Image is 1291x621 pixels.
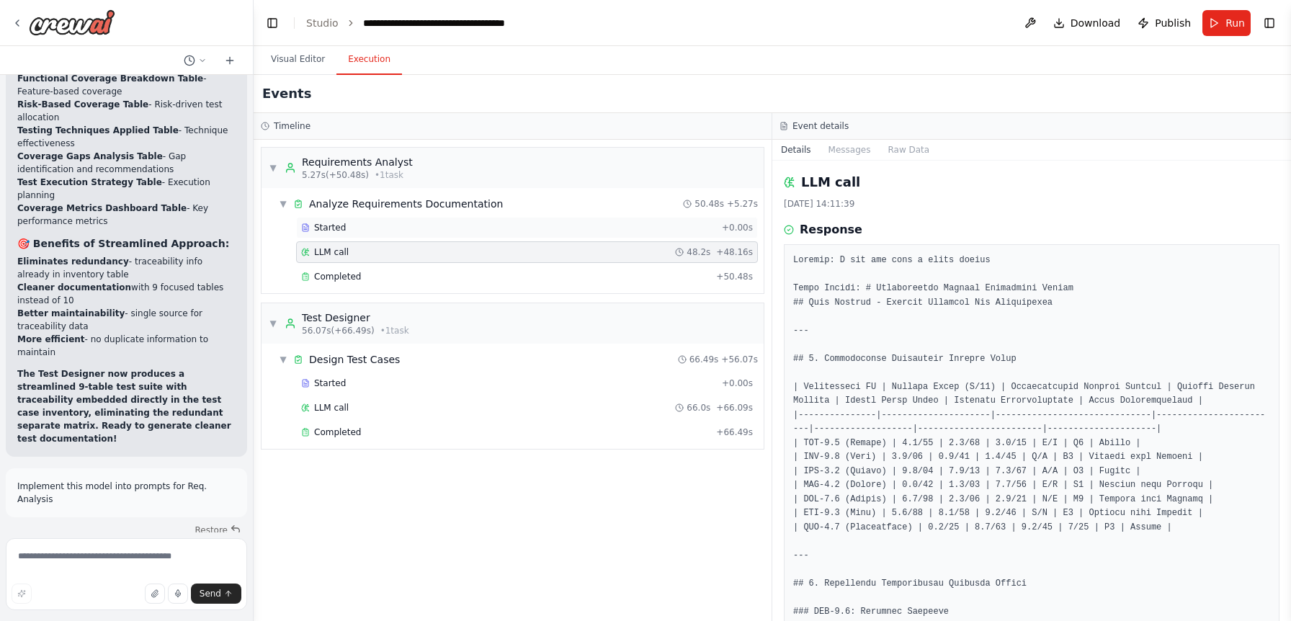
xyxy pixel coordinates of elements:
span: Publish [1155,16,1191,30]
a: Studio [306,17,339,29]
button: Upload files [145,584,165,604]
button: Run [1202,10,1251,36]
button: Details [772,140,820,160]
li: - Execution planning [17,176,236,202]
span: Started [314,377,346,389]
span: + 66.09s [716,402,753,414]
h2: LLM call [801,172,860,192]
button: Click to speak your automation idea [168,584,188,604]
strong: Coverage Gaps Analysis Table [17,151,163,161]
span: ▼ [269,162,277,174]
strong: Testing Techniques Applied Table [17,125,179,135]
span: Design Test Cases [309,352,400,367]
button: Show right sidebar [1259,13,1279,33]
strong: Test Execution Strategy Table [17,177,162,187]
span: Run [1225,16,1245,30]
button: Restore [189,520,247,540]
span: + 56.07s [721,354,758,365]
h3: Event details [792,120,849,132]
button: Download [1047,10,1127,36]
li: - Feature-based coverage [17,72,236,98]
li: - single source for traceability data [17,307,236,333]
span: + 0.00s [722,377,753,389]
span: 50.48s [694,198,724,210]
strong: More efficient [17,334,85,344]
img: Logo [29,9,115,35]
li: - Risk-driven test allocation [17,98,236,124]
span: LLM call [314,246,349,258]
nav: breadcrumb [306,16,525,30]
span: + 5.27s [727,198,758,210]
span: + 48.16s [716,246,753,258]
span: LLM call [314,402,349,414]
div: [DATE] 14:11:39 [784,198,1279,210]
li: with 9 focused tables instead of 10 [17,281,236,307]
h2: Events [262,84,311,104]
button: Visual Editor [259,45,336,75]
span: Download [1071,16,1121,30]
span: 48.2s [687,246,710,258]
li: - traceability info already in inventory table [17,255,236,281]
span: ▼ [279,198,287,210]
button: Hide left sidebar [262,13,282,33]
p: Implement this model into prompts for Req. Analysis [17,480,236,506]
button: Send [191,584,241,604]
h3: Timeline [274,120,311,132]
span: Send [200,588,221,599]
span: Analyze Requirements Documentation [309,197,503,211]
span: ▼ [269,318,277,329]
button: Execution [336,45,402,75]
li: - Technique effectiveness [17,124,236,150]
strong: The Test Designer now produces a streamlined 9-table test suite with traceability embedded direct... [17,369,231,444]
button: Improve this prompt [12,584,32,604]
strong: Coverage Metrics Dashboard Table [17,203,187,213]
span: + 66.49s [716,426,753,438]
span: Started [314,222,346,233]
span: • 1 task [380,325,409,336]
strong: Eliminates redundancy [17,256,129,267]
button: Raw Data [879,140,938,160]
div: Requirements Analyst [302,155,413,169]
li: - Key performance metrics [17,202,236,228]
button: Messages [820,140,880,160]
strong: Risk-Based Coverage Table [17,99,148,110]
span: + 50.48s [716,271,753,282]
li: - no duplicate information to maintain [17,333,236,359]
button: Publish [1132,10,1197,36]
li: - Gap identification and recommendations [17,150,236,176]
strong: Cleaner documentation [17,282,131,292]
h3: Response [800,221,862,238]
button: Start a new chat [218,52,241,69]
strong: 🎯 Benefits of Streamlined Approach: [17,238,229,249]
span: 66.49s [689,354,719,365]
span: • 1 task [375,169,403,181]
span: Completed [314,271,361,282]
div: Test Designer [302,310,409,325]
span: 5.27s (+50.48s) [302,169,369,181]
span: + 0.00s [722,222,753,233]
button: Switch to previous chat [178,52,213,69]
span: ▼ [279,354,287,365]
strong: Better maintainability [17,308,125,318]
strong: Functional Coverage Breakdown Table [17,73,203,84]
span: 56.07s (+66.49s) [302,325,375,336]
span: Completed [314,426,361,438]
span: 66.0s [687,402,710,414]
